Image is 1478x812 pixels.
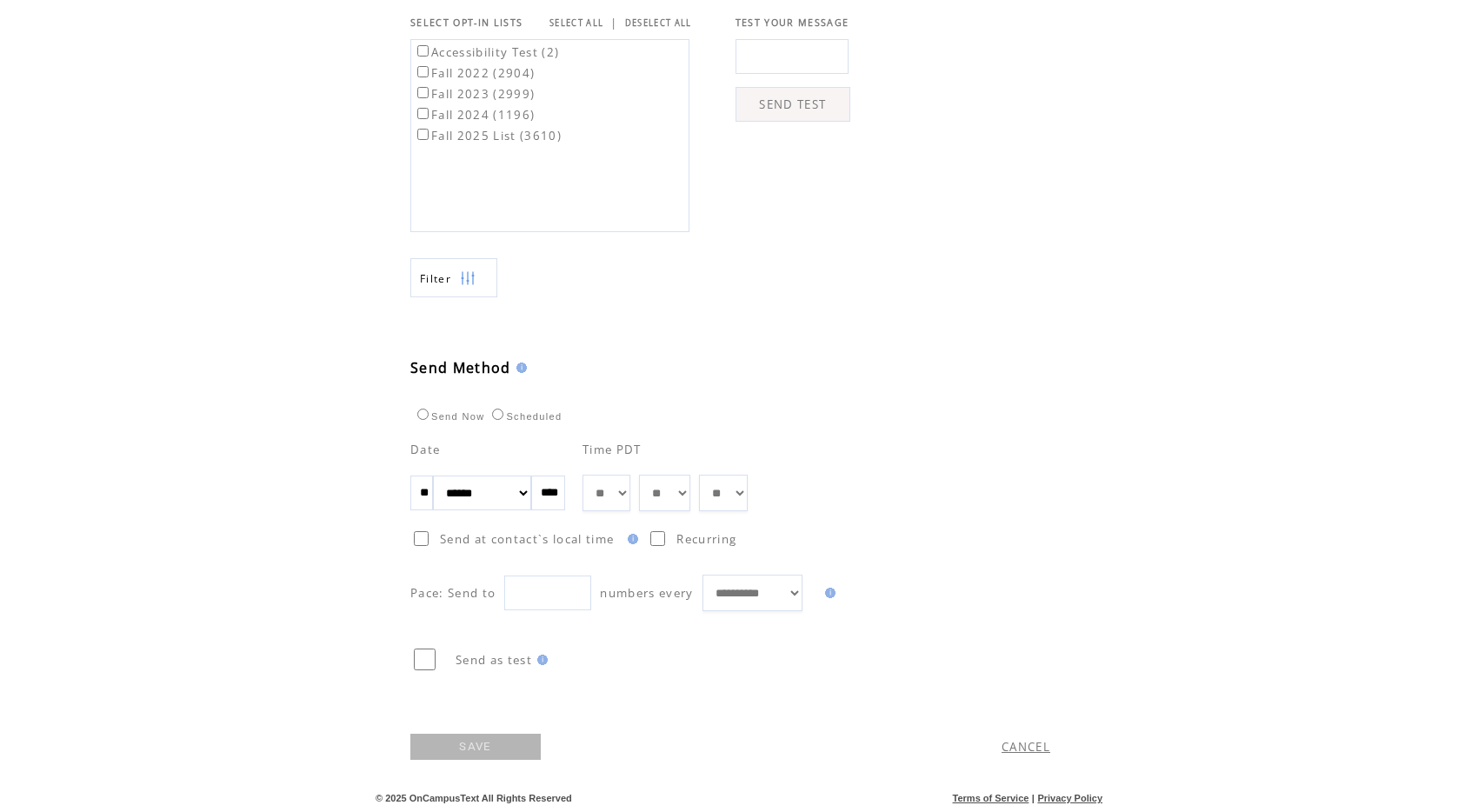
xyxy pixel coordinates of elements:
[460,259,476,298] img: filters.png
[417,87,429,98] input: Fall 2023 (2999)
[410,585,496,601] span: Pace: Send to
[376,793,572,803] span: © 2025 OnCampusText All Rights Reserved
[410,442,440,457] span: Date
[414,65,535,81] label: Fall 2022 (2904)
[736,87,850,122] a: SEND TEST
[600,585,693,601] span: numbers every
[488,411,562,422] label: Scheduled
[610,15,617,30] span: |
[417,409,429,420] input: Send Now
[417,129,429,140] input: Fall 2025 List (3610)
[414,128,562,143] label: Fall 2025 List (3610)
[417,45,429,57] input: Accessibility Test (2)
[676,531,736,547] span: Recurring
[532,655,548,665] img: help.gif
[414,107,535,123] label: Fall 2024 (1196)
[625,17,692,29] a: DESELECT ALL
[410,358,511,377] span: Send Method
[583,442,642,457] span: Time PDT
[492,409,503,420] input: Scheduled
[549,17,603,29] a: SELECT ALL
[413,411,484,422] label: Send Now
[1037,793,1102,803] a: Privacy Policy
[420,271,451,286] span: Show filters
[820,588,836,598] img: help.gif
[414,86,535,102] label: Fall 2023 (2999)
[410,17,523,29] span: SELECT OPT-IN LISTS
[417,66,429,77] input: Fall 2022 (2904)
[953,793,1029,803] a: Terms of Service
[410,258,497,297] a: Filter
[736,17,849,29] span: TEST YOUR MESSAGE
[456,652,532,668] span: Send as test
[622,534,638,544] img: help.gif
[511,363,527,373] img: help.gif
[1032,793,1035,803] span: |
[1002,739,1050,755] a: CANCEL
[414,44,559,60] label: Accessibility Test (2)
[410,734,541,760] a: SAVE
[417,108,429,119] input: Fall 2024 (1196)
[440,531,614,547] span: Send at contact`s local time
